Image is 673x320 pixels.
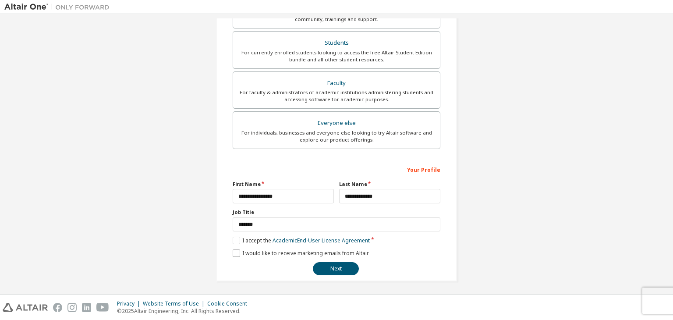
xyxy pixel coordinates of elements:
label: I accept the [233,237,370,244]
img: youtube.svg [96,303,109,312]
div: Faculty [238,77,435,89]
div: For currently enrolled students looking to access the free Altair Student Edition bundle and all ... [238,49,435,63]
img: linkedin.svg [82,303,91,312]
div: Your Profile [233,162,440,176]
div: For individuals, businesses and everyone else looking to try Altair software and explore our prod... [238,129,435,143]
a: Academic End-User License Agreement [273,237,370,244]
label: Job Title [233,209,440,216]
img: Altair One [4,3,114,11]
div: Website Terms of Use [143,300,207,307]
label: First Name [233,181,334,188]
button: Next [313,262,359,275]
img: instagram.svg [67,303,77,312]
label: Last Name [339,181,440,188]
div: For faculty & administrators of academic institutions administering students and accessing softwa... [238,89,435,103]
img: facebook.svg [53,303,62,312]
div: Students [238,37,435,49]
div: Cookie Consent [207,300,252,307]
div: Privacy [117,300,143,307]
div: Everyone else [238,117,435,129]
label: I would like to receive marketing emails from Altair [233,249,369,257]
p: © 2025 Altair Engineering, Inc. All Rights Reserved. [117,307,252,315]
img: altair_logo.svg [3,303,48,312]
